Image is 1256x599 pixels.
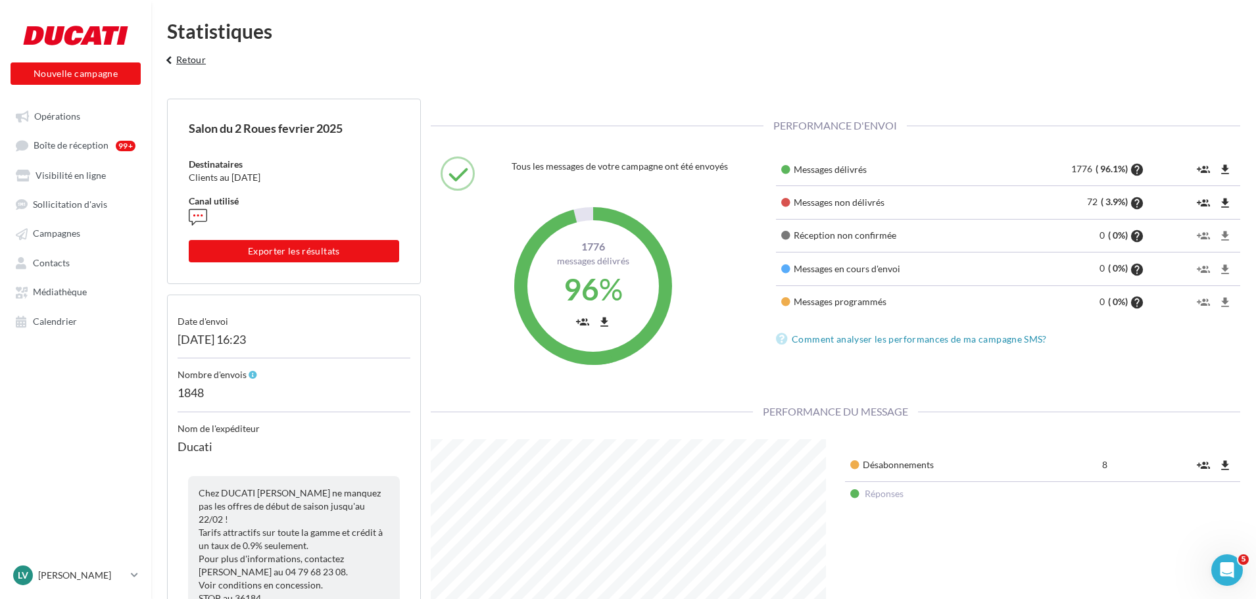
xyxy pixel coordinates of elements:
span: ( 0%) [1108,262,1128,274]
a: Contacts [8,251,143,274]
span: 0 [1099,262,1108,274]
button: group_add [573,310,592,332]
p: [PERSON_NAME] [38,569,126,582]
a: Campagnes [8,221,143,245]
div: Salon du 2 Roues fevrier 2025 [189,120,399,137]
i: file_download [1219,296,1232,309]
i: group_add [1197,263,1210,276]
span: Réponses [865,488,904,499]
button: file_download [1215,258,1235,279]
button: group_add [1194,291,1213,313]
span: Médiathèque [33,287,87,298]
a: Comment analyser les performances de ma campagne SMS? [776,331,1052,347]
span: 72 [1087,196,1101,207]
span: Boîte de réception [34,140,109,151]
i: group_add [1197,459,1210,472]
button: group_add [1194,258,1213,279]
span: 0 [1099,296,1108,307]
i: help [1130,296,1144,309]
button: group_add [1194,191,1213,213]
a: Lv [PERSON_NAME] [11,563,141,588]
span: Performance d'envoi [763,119,907,132]
iframe: Intercom live chat [1211,554,1243,586]
span: ( 0%) [1108,296,1128,307]
div: Nom de l'expéditeur [178,412,410,435]
i: group_add [1197,163,1210,176]
span: Lv [18,569,28,582]
span: Canal utilisé [189,195,239,206]
div: 99+ [116,141,135,151]
td: Messages programmés [776,285,1003,318]
span: Calendrier [33,316,77,327]
div: Clients au [DATE] [189,171,399,184]
i: help [1130,163,1144,176]
button: file_download [1215,225,1235,247]
span: Sollicitation d'avis [33,199,107,210]
div: Statistiques [167,21,1240,41]
button: group_add [1194,158,1213,180]
i: file_download [598,316,611,329]
td: Réception non confirmée [776,219,1003,252]
button: file_download [1215,291,1235,313]
button: Exporter les résultats [189,240,399,262]
a: Boîte de réception99+ [8,133,143,157]
span: Visibilité en ligne [36,170,106,181]
button: Nouvelle campagne [11,62,141,85]
td: Messages délivrés [776,153,1003,186]
i: file_download [1219,263,1232,276]
span: Chez DUCATI [PERSON_NAME] ne manquez pas les offres de début de saison jusqu'au 22/02 ! Tarifs at... [199,487,383,590]
button: file_download [594,310,614,332]
td: Messages non délivrés [776,186,1003,219]
i: keyboard_arrow_left [162,54,176,67]
span: Performance du message [753,405,918,418]
span: Contacts [33,257,70,268]
span: ( 0%) [1108,229,1128,241]
div: Tous les messages de votre campagne ont été envoyés [512,156,756,176]
span: 1776 [1071,163,1096,174]
i: file_download [1219,197,1232,210]
span: Destinataires [189,158,243,170]
button: file_download [1215,454,1235,476]
div: Date d'envoi [178,305,410,328]
span: ( 96.1%) [1096,163,1128,174]
button: group_add [1194,225,1213,247]
a: Médiathèque [8,279,143,303]
span: Messages délivrés [557,255,629,266]
i: file_download [1219,229,1232,243]
span: 8 [1102,459,1111,470]
span: Campagnes [33,228,80,239]
i: file_download [1219,163,1232,176]
span: ( 3.9%) [1101,196,1128,207]
div: [DATE] 16:23 [178,328,410,359]
div: % [537,268,649,311]
td: Désabonnements [845,449,1070,482]
td: Messages en cours d'envoi [776,252,1003,285]
span: 0 [1099,229,1108,241]
div: Ducati [178,435,410,466]
span: 5 [1238,554,1249,565]
a: Opérations [8,104,143,128]
i: help [1130,263,1144,276]
a: Sollicitation d'avis [8,192,143,216]
i: group_add [576,316,589,329]
i: file_download [1219,459,1232,472]
span: 96 [564,271,599,307]
i: help [1130,197,1144,210]
span: Nombre d'envois [178,369,247,380]
span: Opérations [34,110,80,122]
i: group_add [1197,197,1210,210]
i: help [1130,229,1144,243]
button: group_add [1194,454,1213,476]
button: Retour [157,51,211,78]
button: file_download [1215,191,1235,213]
div: 1848 [178,381,410,412]
i: group_add [1197,296,1210,309]
a: Calendrier [8,309,143,333]
span: 1776 [537,239,649,254]
a: Visibilité en ligne [8,163,143,187]
button: file_download [1215,158,1235,180]
i: group_add [1197,229,1210,243]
